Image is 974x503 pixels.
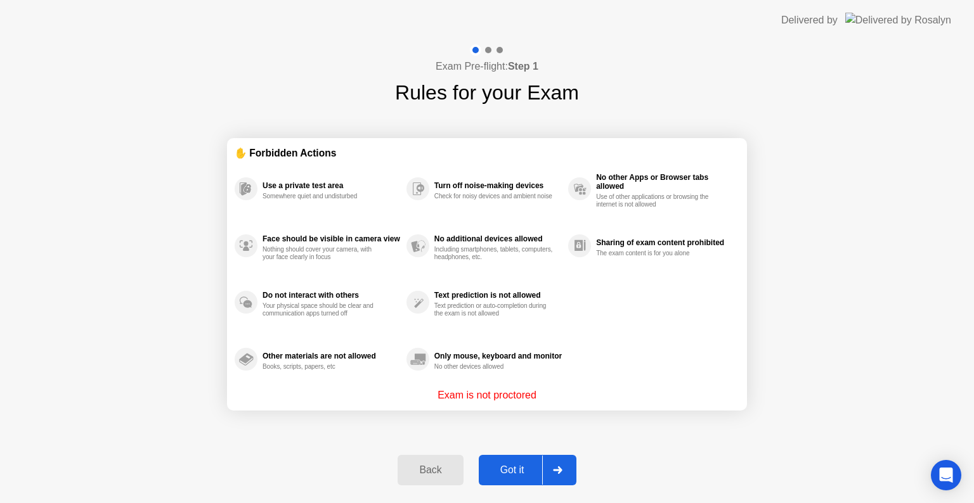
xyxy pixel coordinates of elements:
div: The exam content is for you alone [596,250,716,257]
button: Back [398,455,463,485]
div: No other Apps or Browser tabs allowed [596,173,733,191]
p: Exam is not proctored [438,388,536,403]
div: Got it [483,464,542,476]
button: Got it [479,455,576,485]
div: Turn off noise-making devices [434,181,562,190]
div: Do not interact with others [263,291,400,300]
h1: Rules for your Exam [395,77,579,108]
div: Open Intercom Messenger [931,460,961,490]
div: Your physical space should be clear and communication apps turned off [263,302,382,317]
div: Use of other applications or browsing the internet is not allowed [596,193,716,208]
img: Delivered by Rosalyn [845,13,951,27]
h4: Exam Pre-flight: [436,59,538,74]
div: No other devices allowed [434,363,554,371]
div: Use a private test area [263,181,400,190]
div: Face should be visible in camera view [263,234,400,243]
b: Step 1 [508,61,538,72]
div: Other materials are not allowed [263,352,400,360]
div: Check for noisy devices and ambient noise [434,193,554,200]
div: No additional devices allowed [434,234,562,243]
div: Text prediction or auto-completion during the exam is not allowed [434,302,554,317]
div: Back [401,464,459,476]
div: ✋ Forbidden Actions [235,146,739,160]
div: Delivered by [781,13,838,28]
div: Including smartphones, tablets, computers, headphones, etc. [434,246,554,261]
div: Books, scripts, papers, etc [263,363,382,371]
div: Somewhere quiet and undisturbed [263,193,382,200]
div: Sharing of exam content prohibited [596,238,733,247]
div: Nothing should cover your camera, with your face clearly in focus [263,246,382,261]
div: Text prediction is not allowed [434,291,562,300]
div: Only mouse, keyboard and monitor [434,352,562,360]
